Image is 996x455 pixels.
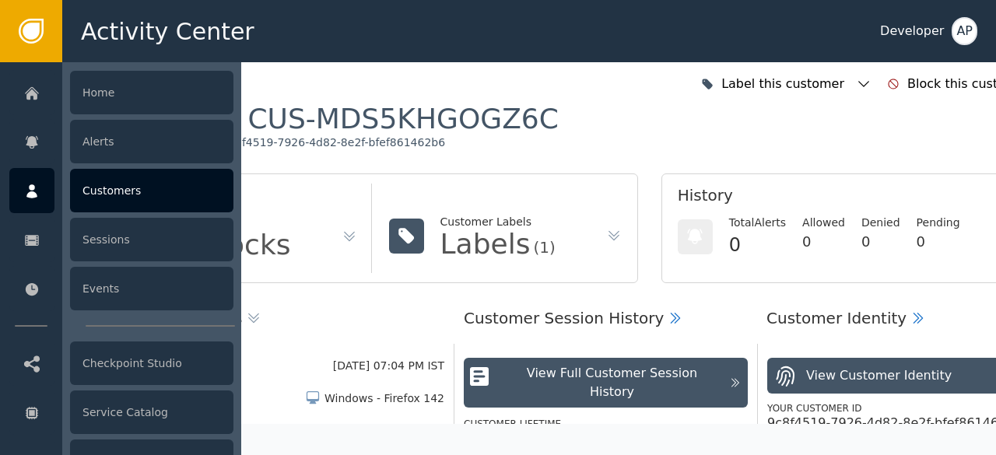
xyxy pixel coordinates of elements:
div: Events [70,267,233,310]
div: Allowed [802,215,845,231]
div: Labels [440,230,531,258]
button: Label this customer [697,67,875,101]
div: Customer Labels [440,214,556,230]
a: Customers [9,168,233,213]
div: 0 [917,231,960,252]
div: 9c8f4519-7926-4d82-8e2f-bfef861462b6 [222,136,445,150]
div: Customer Session History [464,306,664,330]
a: Sessions [9,217,233,262]
div: Total Alerts [729,215,786,231]
button: View Full Customer Session History [464,358,748,408]
a: Service Catalog [9,390,233,435]
div: Sessions [70,218,233,261]
div: 0 [729,231,786,259]
div: Customers [70,169,233,212]
div: Customer : [86,101,559,136]
div: [DATE] 07:04 PM IST [333,358,444,374]
div: View Customer Identity [806,366,952,385]
button: AP [952,17,977,45]
div: Customer Identity [766,306,907,330]
div: Alerts [70,120,233,163]
div: View Full Customer Session History [503,364,721,401]
div: CUS-MDS5KHGOGZ6C [247,101,558,136]
div: 0 [802,231,845,252]
div: (1) [533,240,555,255]
div: Home [70,71,233,114]
label: Customer Lifetime [464,418,561,429]
div: Checkpoint Studio [70,341,233,385]
a: Alerts [9,119,233,164]
div: 0 [861,231,900,252]
div: Developer [880,22,944,40]
div: Denied [861,215,900,231]
div: Service Catalog [70,390,233,434]
span: Activity Center [81,14,254,49]
div: Windows - Firefox 142 [324,390,444,407]
a: Home [9,70,233,115]
div: Label this customer [721,75,848,93]
a: Checkpoint Studio [9,341,233,386]
div: Pending [917,215,960,231]
a: Events [9,266,233,311]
